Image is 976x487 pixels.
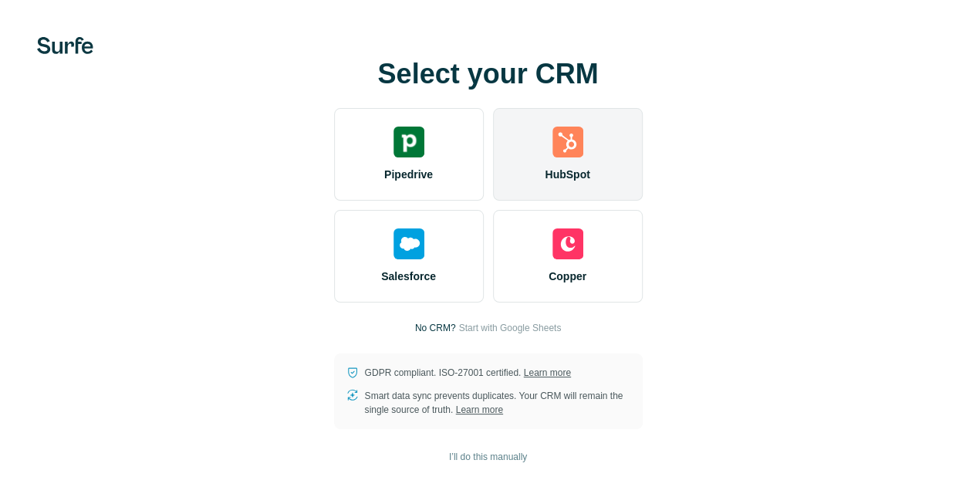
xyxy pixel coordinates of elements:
span: Pipedrive [384,167,433,182]
span: I’ll do this manually [449,450,527,464]
a: Learn more [456,404,503,415]
span: Salesforce [381,269,436,284]
button: Start with Google Sheets [458,321,561,335]
p: Smart data sync prevents duplicates. Your CRM will remain the single source of truth. [365,389,630,417]
p: No CRM? [415,321,456,335]
button: I’ll do this manually [438,445,538,468]
p: GDPR compliant. ISO-27001 certified. [365,366,571,380]
img: Surfe's logo [37,37,93,54]
h1: Select your CRM [334,59,643,90]
img: salesforce's logo [393,228,424,259]
span: HubSpot [545,167,589,182]
img: pipedrive's logo [393,127,424,157]
span: Copper [549,269,586,284]
img: hubspot's logo [552,127,583,157]
img: copper's logo [552,228,583,259]
a: Learn more [524,367,571,378]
